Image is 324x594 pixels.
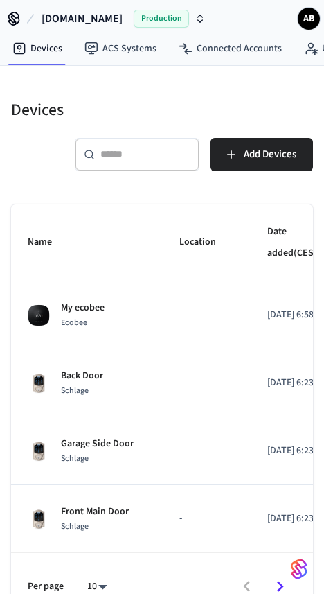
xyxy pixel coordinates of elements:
[134,10,189,28] span: Production
[73,36,168,61] a: ACS Systems
[61,505,129,519] p: Front Main Door
[179,308,234,322] p: -
[1,36,73,61] a: Devices
[28,508,50,530] img: Schlage Sense Smart Deadbolt with Camelot Trim, Front
[28,579,64,594] p: Per page
[61,317,87,329] span: Ecobee
[11,99,313,121] h5: Devices
[179,232,234,253] span: Location
[298,8,320,30] button: AB
[61,453,89,464] span: Schlage
[28,304,50,326] img: ecobee_lite_3
[291,558,307,580] img: SeamLogoGradient.69752ec5.svg
[179,512,234,526] p: -
[61,521,89,532] span: Schlage
[61,437,134,451] p: Garage Side Door
[244,146,296,164] span: Add Devices
[210,138,313,171] button: Add Devices
[61,301,105,315] p: My ecobee
[299,9,318,28] span: AB
[179,444,234,458] p: -
[42,10,123,27] span: [DOMAIN_NAME]
[168,36,293,61] a: Connected Accounts
[61,385,89,396] span: Schlage
[179,376,234,390] p: -
[28,232,70,253] span: Name
[28,372,50,394] img: Schlage Sense Smart Deadbolt with Camelot Trim, Front
[28,440,50,462] img: Schlage Sense Smart Deadbolt with Camelot Trim, Front
[61,369,103,383] p: Back Door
